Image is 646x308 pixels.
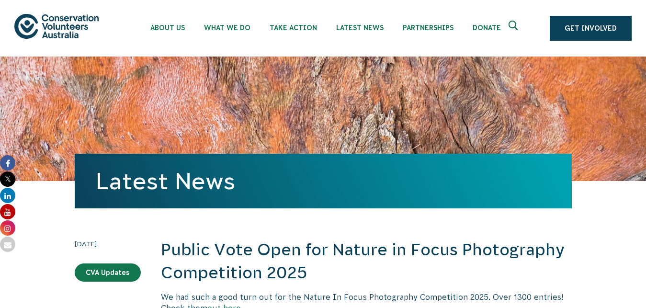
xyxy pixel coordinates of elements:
[14,14,99,38] img: logo.svg
[503,17,526,40] button: Expand search box Close search box
[204,24,250,32] span: What We Do
[403,24,453,32] span: Partnerships
[161,239,572,284] h2: Public Vote Open for Nature in Focus Photography Competition 2025
[509,21,521,36] span: Expand search box
[75,239,141,249] time: [DATE]
[150,24,185,32] span: About Us
[336,24,384,32] span: Latest News
[270,24,317,32] span: Take Action
[550,16,632,41] a: Get Involved
[75,263,141,282] a: CVA Updates
[473,24,501,32] span: Donate
[96,168,235,194] a: Latest News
